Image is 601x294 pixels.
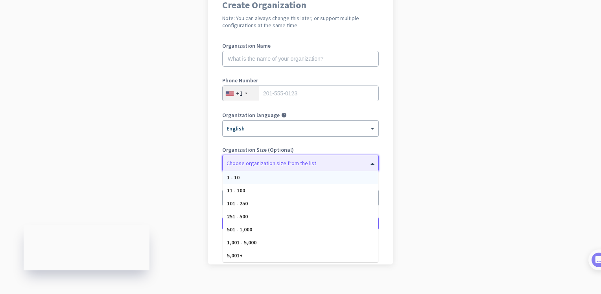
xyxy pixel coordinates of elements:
h1: Create Organization [222,0,379,10]
button: Create Organization [222,216,379,231]
div: +1 [236,89,243,97]
label: Organization Name [222,43,379,48]
h2: Note: You can always change this later, or support multiple configurations at the same time [222,15,379,29]
iframe: Insightful Status [24,225,149,270]
i: help [281,112,287,118]
span: 5,001+ [227,252,243,259]
span: 251 - 500 [227,213,248,220]
span: 11 - 100 [227,187,245,194]
span: 1 - 10 [227,174,240,181]
label: Phone Number [222,78,379,83]
span: 501 - 1,000 [227,226,252,233]
label: Organization Size (Optional) [222,147,379,153]
span: 101 - 250 [227,200,248,207]
div: Go back [222,245,379,250]
div: Options List [223,171,378,262]
label: Organization Time Zone [222,182,379,187]
input: What is the name of your organization? [222,51,379,67]
input: 201-555-0123 [222,86,379,101]
span: 1,001 - 5,000 [227,239,256,246]
label: Organization language [222,112,280,118]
